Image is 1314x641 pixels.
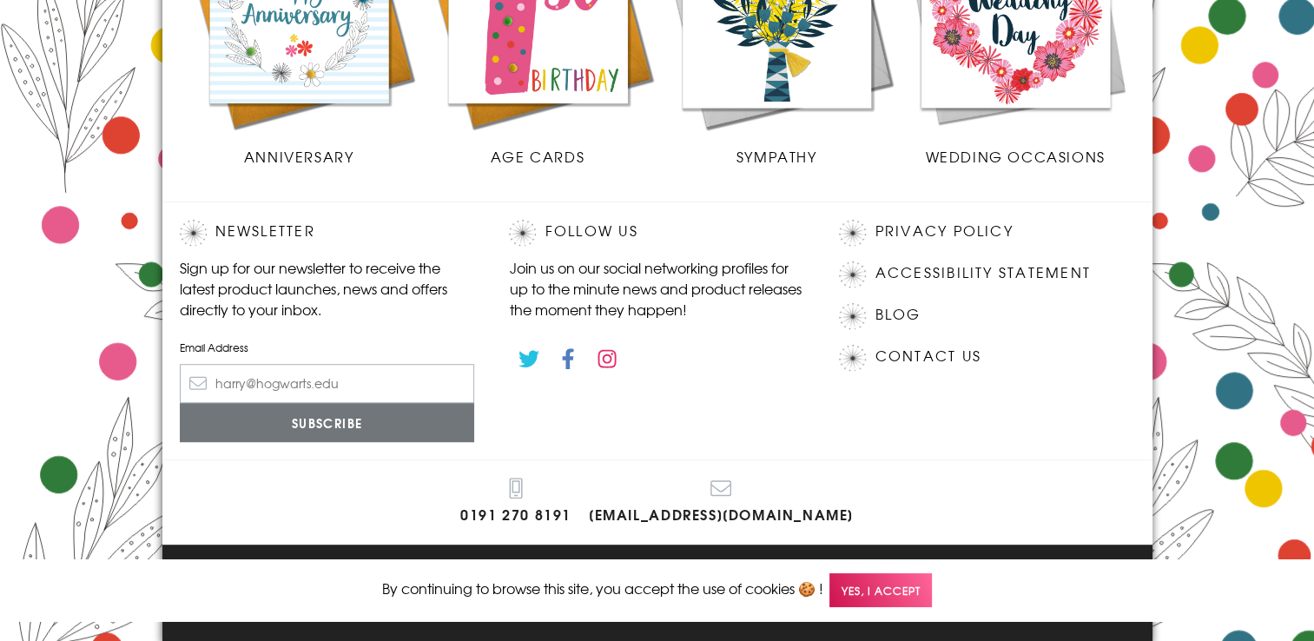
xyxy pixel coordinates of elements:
a: Privacy Policy [875,220,1013,243]
input: harry@hogwarts.edu [180,364,475,403]
span: Wedding Occasions [925,146,1105,167]
span: Sympathy [736,146,817,167]
a: [EMAIL_ADDRESS][DOMAIN_NAME] [589,478,854,527]
span: Age Cards [491,146,584,167]
h2: Newsletter [180,220,475,246]
a: Blog [875,303,921,327]
a: 0191 270 8191 [460,478,571,527]
input: Subscribe [180,403,475,442]
h2: Follow Us [509,220,804,246]
a: Accessibility Statement [875,261,1091,285]
span: Anniversary [244,146,354,167]
label: Email Address [180,340,475,355]
span: Yes, I accept [829,573,932,607]
p: Join us on our social networking profiles for up to the minute news and product releases the mome... [509,257,804,320]
a: Contact Us [875,345,981,368]
p: Sign up for our newsletter to receive the latest product launches, news and offers directly to yo... [180,257,475,320]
